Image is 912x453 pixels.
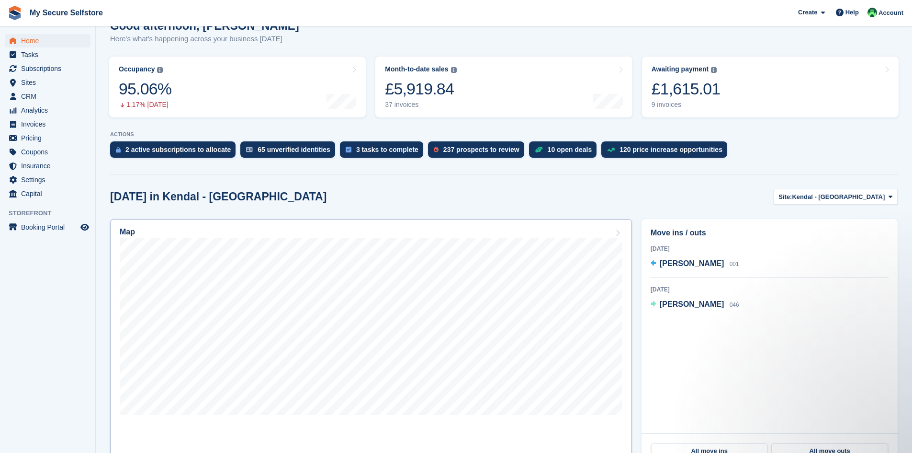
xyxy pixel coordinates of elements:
[385,101,456,109] div: 37 invoices
[652,79,721,99] div: £1,615.01
[258,146,330,153] div: 65 unverified identities
[5,145,90,159] a: menu
[443,146,519,153] div: 237 prospects to review
[8,6,22,20] img: stora-icon-8386f47178a22dfd0bd8f6a31ec36ba5ce8667c1dd55bd0f319d3a0aa187defe.svg
[5,131,90,145] a: menu
[5,34,90,47] a: menu
[116,147,121,153] img: active_subscription_to_allocate_icon-d502201f5373d7db506a760aba3b589e785aa758c864c3986d89f69b8ff3...
[5,117,90,131] a: menu
[434,147,439,152] img: prospect-51fa495bee0391a8d652442698ab0144808aea92771e9ea1ae160a38d050c398.svg
[642,57,899,117] a: Awaiting payment £1,615.01 9 invoices
[21,117,79,131] span: Invoices
[651,258,739,270] a: [PERSON_NAME] 001
[5,187,90,200] a: menu
[5,62,90,75] a: menu
[119,101,171,109] div: 1.17% [DATE]
[651,244,889,253] div: [DATE]
[21,187,79,200] span: Capital
[730,302,739,308] span: 046
[548,146,592,153] div: 10 open deals
[878,8,903,18] span: Account
[5,48,90,61] a: menu
[110,34,299,45] p: Here's what's happening across your business [DATE]
[651,285,889,294] div: [DATE]
[535,146,543,153] img: deal-1b604bf984904fb50ccaf53a9ad4b4a5d6e5aea283cecdc64d6e3604feb123c2.svg
[601,141,732,163] a: 120 price increase opportunities
[845,8,859,17] span: Help
[119,65,155,73] div: Occupancy
[340,141,428,163] a: 3 tasks to complete
[110,131,898,138] p: ACTIONS
[711,67,717,73] img: icon-info-grey-7440780725fd019a000dd9b08b2336e03edf1995a4989e88bcd33f0948082b44.svg
[21,145,79,159] span: Coupons
[346,147,351,152] img: task-75834270c22a3079a89374b754ae025e5fb1db73e45f91037f5363f120a921f8.svg
[652,65,709,73] div: Awaiting payment
[21,131,79,145] span: Pricing
[5,104,90,117] a: menu
[120,228,135,236] h2: Map
[79,221,90,233] a: Preview store
[798,8,817,17] span: Create
[607,148,615,152] img: price_increase_opportunities-93ffe204e8149a01c8c9dc8f82e8f89637d9d84a8eef4429ea346261dce0b2c0.svg
[385,79,456,99] div: £5,919.84
[451,67,457,73] img: icon-info-grey-7440780725fd019a000dd9b08b2336e03edf1995a4989e88bcd33f0948082b44.svg
[651,227,889,239] h2: Move ins / outs
[21,173,79,186] span: Settings
[21,76,79,89] span: Sites
[778,192,792,202] span: Site:
[119,79,171,99] div: 95.06%
[652,101,721,109] div: 9 invoices
[385,65,448,73] div: Month-to-date sales
[5,76,90,89] a: menu
[21,62,79,75] span: Subscriptions
[110,141,240,163] a: 2 active subscriptions to allocate
[109,57,366,117] a: Occupancy 95.06% 1.17% [DATE]
[375,57,632,117] a: Month-to-date sales £5,919.84 37 invoices
[21,48,79,61] span: Tasks
[651,299,739,311] a: [PERSON_NAME] 046
[356,146,418,153] div: 3 tasks to complete
[660,300,724,308] span: [PERSON_NAME]
[867,8,877,17] img: Vickie Wedge
[660,259,724,267] span: [PERSON_NAME]
[246,147,253,152] img: verify_identity-adf6edd0f0f0b5bbfe63781bf79b02c33cf7c696d77639b501bdc392416b5a36.svg
[5,90,90,103] a: menu
[21,221,79,234] span: Booking Portal
[529,141,602,163] a: 10 open deals
[792,192,885,202] span: Kendal - [GEOGRAPHIC_DATA]
[21,90,79,103] span: CRM
[5,159,90,173] a: menu
[110,190,327,203] h2: [DATE] in Kendal - [GEOGRAPHIC_DATA]
[773,189,898,205] button: Site: Kendal - [GEOGRAPHIC_DATA]
[21,159,79,173] span: Insurance
[730,261,739,267] span: 001
[428,141,529,163] a: 237 prospects to review
[21,104,79,117] span: Analytics
[21,34,79,47] span: Home
[619,146,722,153] div: 120 price increase opportunities
[5,221,90,234] a: menu
[125,146,231,153] div: 2 active subscriptions to allocate
[5,173,90,186] a: menu
[240,141,340,163] a: 65 unverified identities
[9,209,95,218] span: Storefront
[26,5,107,21] a: My Secure Selfstore
[157,67,163,73] img: icon-info-grey-7440780725fd019a000dd9b08b2336e03edf1995a4989e88bcd33f0948082b44.svg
